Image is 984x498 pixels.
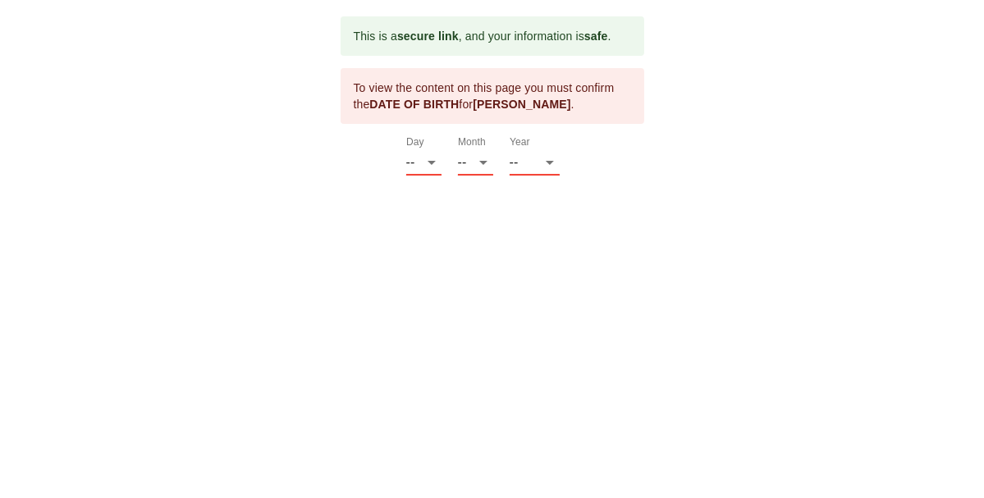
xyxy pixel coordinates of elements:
div: This is a , and your information is . [354,21,611,51]
label: Year [510,138,530,148]
label: Day [406,138,424,148]
div: To view the content on this page you must confirm the for . [354,73,631,119]
b: secure link [397,30,459,43]
label: Month [458,138,486,148]
b: safe [584,30,608,43]
b: [PERSON_NAME] [473,98,570,111]
b: DATE OF BIRTH [369,98,459,111]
